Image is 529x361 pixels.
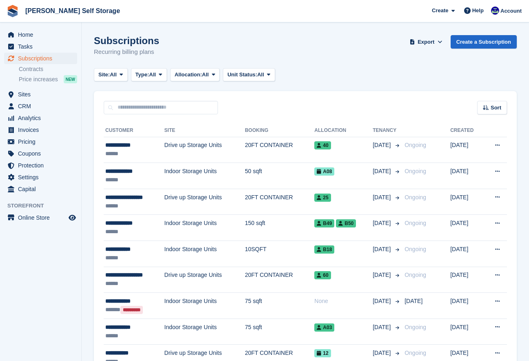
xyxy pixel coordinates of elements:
span: CRM [18,100,67,112]
span: [DATE] [373,167,392,176]
td: Drive up Storage Units [164,137,245,163]
span: [DATE] [405,298,422,304]
td: 20FT CONTAINER [245,189,314,215]
span: All [257,71,264,79]
th: Created [450,124,483,137]
span: Site: [98,71,110,79]
a: [PERSON_NAME] Self Storage [22,4,123,18]
a: menu [4,160,77,171]
span: Ongoing [405,246,426,252]
td: 75 sqft [245,319,314,345]
td: Indoor Storage Units [164,241,245,267]
span: 60 [314,271,331,279]
span: Ongoing [405,194,426,201]
td: Indoor Storage Units [164,319,245,345]
span: Account [500,7,522,15]
span: Allocation: [175,71,202,79]
span: Type: [136,71,149,79]
td: [DATE] [450,137,483,163]
span: [DATE] [373,219,392,227]
td: 150 sqft [245,215,314,241]
span: Sort [491,104,501,112]
span: [DATE] [373,141,392,149]
td: [DATE] [450,319,483,345]
div: None [314,297,373,305]
span: Ongoing [405,350,426,356]
span: B18 [314,245,334,254]
span: Analytics [18,112,67,124]
span: B49 [314,219,334,227]
span: Ongoing [405,324,426,330]
span: Price increases [19,76,58,83]
span: [DATE] [373,193,392,202]
th: Booking [245,124,314,137]
span: All [110,71,117,79]
span: Ongoing [405,142,426,148]
span: [DATE] [373,349,392,357]
button: Site: All [94,68,128,82]
span: 12 [314,349,331,357]
td: 10SQFT [245,241,314,267]
span: Online Store [18,212,67,223]
th: Allocation [314,124,373,137]
a: Contracts [19,65,77,73]
p: Recurring billing plans [94,47,159,57]
span: Protection [18,160,67,171]
span: Tasks [18,41,67,52]
a: menu [4,172,77,183]
a: menu [4,112,77,124]
span: Capital [18,183,67,195]
span: A03 [314,323,334,332]
a: Price increases NEW [19,75,77,84]
div: NEW [64,75,77,83]
span: Pricing [18,136,67,147]
a: menu [4,136,77,147]
td: Indoor Storage Units [164,293,245,319]
span: [DATE] [373,271,392,279]
span: Ongoing [405,220,426,226]
button: Export [408,35,444,49]
span: Ongoing [405,272,426,278]
span: Unit Status: [227,71,257,79]
img: Justin Farthing [491,7,499,15]
td: [DATE] [450,267,483,293]
span: Sites [18,89,67,100]
span: All [149,71,156,79]
a: menu [4,29,77,40]
span: Export [418,38,434,46]
button: Type: All [131,68,167,82]
span: Create [432,7,448,15]
a: Preview store [67,213,77,223]
td: [DATE] [450,241,483,267]
span: [DATE] [373,297,392,305]
span: Home [18,29,67,40]
img: stora-icon-8386f47178a22dfd0bd8f6a31ec36ba5ce8667c1dd55bd0f319d3a0aa187defe.svg [7,5,19,17]
button: Unit Status: All [223,68,275,82]
span: Invoices [18,124,67,136]
td: 75 sqft [245,293,314,319]
span: [DATE] [373,323,392,332]
span: 25 [314,194,331,202]
span: Help [472,7,484,15]
td: [DATE] [450,215,483,241]
span: Settings [18,172,67,183]
span: [DATE] [373,245,392,254]
td: Indoor Storage Units [164,215,245,241]
td: Indoor Storage Units [164,163,245,189]
td: [DATE] [450,293,483,319]
a: menu [4,212,77,223]
a: menu [4,53,77,64]
button: Allocation: All [170,68,220,82]
td: Drive up Storage Units [164,267,245,293]
td: 20FT CONTAINER [245,137,314,163]
span: Storefront [7,202,81,210]
th: Tenancy [373,124,401,137]
span: All [202,71,209,79]
span: A08 [314,167,334,176]
span: Ongoing [405,168,426,174]
a: menu [4,124,77,136]
td: Drive up Storage Units [164,189,245,215]
span: Coupons [18,148,67,159]
span: 40 [314,141,331,149]
h1: Subscriptions [94,35,159,46]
